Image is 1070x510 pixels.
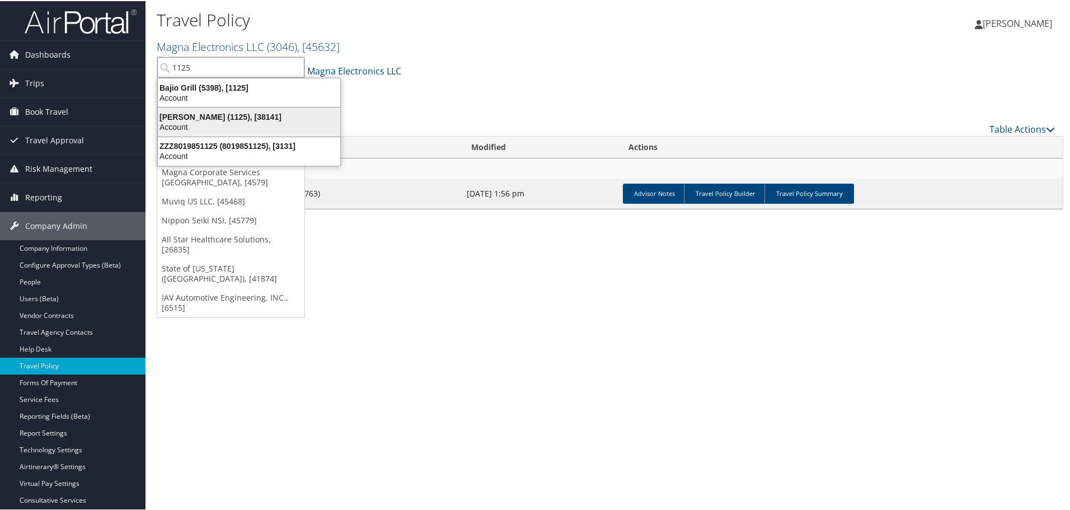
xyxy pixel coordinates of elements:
th: Modified: activate to sort column ascending [461,135,618,157]
td: [DATE] 1:56 pm [461,177,618,208]
a: IAV Automotive Engineering, INC., [6515] [157,287,304,316]
div: Account [151,92,347,102]
span: Dashboards [25,40,71,68]
span: Risk Management [25,154,92,182]
span: Travel Approval [25,125,84,153]
h1: Travel Policy [157,7,761,31]
td: Default Travel Class Electronics (3763) [157,177,461,208]
a: Muviq US LLC, [45468] [157,191,304,210]
span: ( 3046 ) [267,38,297,53]
span: Book Travel [25,97,68,125]
span: Trips [25,68,44,96]
span: , [ 45632 ] [297,38,340,53]
a: Magna Electronics LLC [157,38,340,53]
a: State of [US_STATE] ([GEOGRAPHIC_DATA]), [41874] [157,258,304,287]
a: Nippon Seiki NSI, [45779] [157,210,304,229]
div: Bajio Grill (5398), [1125] [151,82,347,92]
a: [PERSON_NAME] [975,6,1063,39]
span: [PERSON_NAME] [983,16,1052,29]
a: All Star Healthcare Solutions, [26835] [157,229,304,258]
div: [PERSON_NAME] (1125), [38141] [151,111,347,121]
td: Magna Electronics LLC [157,157,1063,177]
div: Account [151,121,347,131]
span: Reporting [25,183,62,210]
a: Advisor Notes [623,183,686,203]
div: ZZZ8019851125 (8019851125), [3131] [151,140,347,150]
span: Company Admin [25,211,87,239]
img: airportal-logo.png [25,7,137,34]
a: Table Actions [989,122,1055,134]
a: Magna Corporate Services [GEOGRAPHIC_DATA], [4579] [157,162,304,191]
a: Magna Electronics LLC [299,59,401,81]
input: Search Accounts [157,56,304,77]
th: Actions [618,135,1063,157]
a: Travel Policy Builder [684,183,767,203]
div: Account [151,150,347,160]
a: Travel Policy Summary [764,183,854,203]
